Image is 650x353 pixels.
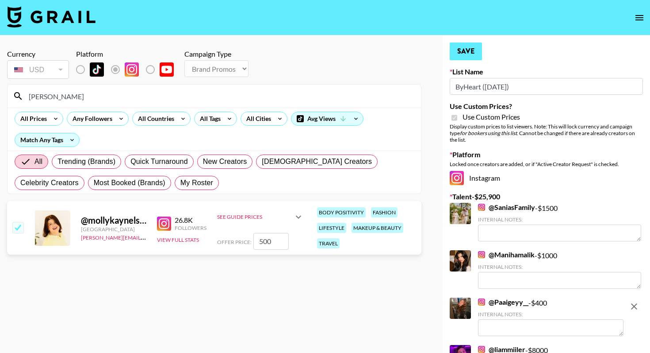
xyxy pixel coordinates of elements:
div: List locked to Instagram. [76,60,181,79]
img: TikTok [90,62,104,77]
input: 500 [253,233,289,250]
div: - $ 400 [478,298,623,336]
div: All Cities [241,112,273,125]
img: Instagram [478,299,485,306]
div: Locked once creators are added, or if "Active Creator Request" is checked. [450,161,643,167]
div: Currency [7,50,69,58]
div: @ mollykaynelson [81,215,146,226]
span: New Creators [203,156,247,167]
em: for bookers using this list [460,130,517,136]
div: See Guide Prices [217,213,293,220]
label: Use Custom Prices? [450,102,643,111]
div: travel [317,238,340,248]
span: [DEMOGRAPHIC_DATA] Creators [262,156,372,167]
div: Campaign Type [184,50,249,58]
button: open drawer [631,9,648,27]
div: All Countries [133,112,176,125]
span: All [34,156,42,167]
div: Internal Notes: [478,216,641,223]
div: [GEOGRAPHIC_DATA] [81,226,146,233]
img: Instagram [478,346,485,353]
div: body positivity [317,207,366,217]
div: Instagram [450,171,643,185]
div: Platform [76,50,181,58]
div: fashion [371,207,398,217]
div: Match Any Tags [15,133,79,147]
img: Instagram [157,217,171,231]
img: Instagram [125,62,139,77]
label: Platform [450,150,643,159]
span: Quick Turnaround [130,156,188,167]
img: YouTube [160,62,174,77]
span: Trending (Brands) [57,156,115,167]
a: @SaniasFamily [478,203,535,212]
div: Internal Notes: [478,311,623,318]
div: All Tags [195,112,222,125]
button: View Full Stats [157,237,199,243]
span: Offer Price: [217,239,252,245]
label: List Name [450,67,643,76]
div: Any Followers [67,112,114,125]
img: Instagram [450,171,464,185]
img: Instagram [478,204,485,211]
button: Save [450,43,482,60]
div: All Prices [15,112,49,125]
div: 26.8K [175,216,206,225]
div: Internal Notes: [478,264,641,270]
img: Grail Talent [7,6,96,27]
div: makeup & beauty [352,223,403,233]
div: USD [9,62,67,78]
a: [PERSON_NAME][EMAIL_ADDRESS][DOMAIN_NAME] [81,233,212,241]
img: Instagram [478,251,485,258]
span: Use Custom Prices [463,112,520,121]
input: Search by User Name [23,89,416,103]
label: Talent - $ 25,900 [450,192,643,201]
span: My Roster [180,178,213,188]
div: Display custom prices to list viewers. Note: This will lock currency and campaign type . Cannot b... [450,123,643,143]
a: @Paaigeyy__ [478,298,528,306]
div: - $ 1000 [478,250,641,289]
div: - $ 1500 [478,203,641,241]
div: See Guide Prices [217,206,304,228]
div: Avg Views [291,112,363,125]
div: Currency is locked to USD [7,58,69,81]
a: @Manihamalik [478,250,535,259]
span: Most Booked (Brands) [94,178,165,188]
span: Celebrity Creators [20,178,79,188]
div: lifestyle [317,223,346,233]
div: Followers [175,225,206,231]
button: remove [625,298,643,315]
